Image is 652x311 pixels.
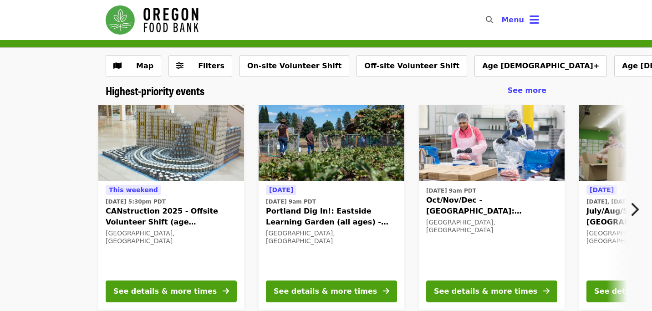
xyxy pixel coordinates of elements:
a: See details for "Oct/Nov/Dec - Beaverton: Repack/Sort (age 10+)" [419,105,565,310]
a: See details for "Portland Dig In!: Eastside Learning Garden (all ages) - Aug/Sept/Oct" [259,105,404,310]
span: [DATE] [590,186,614,194]
span: See more [508,86,546,95]
img: Oct/Nov/Dec - Beaverton: Repack/Sort (age 10+) organized by Oregon Food Bank [419,105,565,181]
span: Map [136,61,153,70]
i: bars icon [530,13,539,26]
button: See details & more times [106,280,237,302]
div: See details & more times [274,286,377,297]
button: Age [DEMOGRAPHIC_DATA]+ [474,55,607,77]
i: arrow-right icon [223,287,229,296]
span: Portland Dig In!: Eastside Learning Garden (all ages) - Aug/Sept/Oct [266,206,397,228]
button: Show map view [106,55,161,77]
input: Search [499,9,506,31]
button: Next item [622,197,652,222]
img: CANstruction 2025 - Offsite Volunteer Shift (age 16+) organized by Oregon Food Bank [98,105,244,181]
button: See details & more times [266,280,397,302]
a: See more [508,85,546,96]
i: map icon [113,61,122,70]
div: See details & more times [113,286,217,297]
a: See details for "CANstruction 2025 - Offsite Volunteer Shift (age 16+)" [98,105,244,310]
div: [GEOGRAPHIC_DATA], [GEOGRAPHIC_DATA] [266,229,397,245]
time: [DATE] 5:30pm PDT [106,198,166,206]
img: Oregon Food Bank - Home [106,5,199,35]
div: Highest-priority events [98,84,554,97]
button: Filters (0 selected) [168,55,232,77]
i: chevron-right icon [630,201,639,218]
button: See details & more times [426,280,557,302]
a: Highest-priority events [106,84,204,97]
i: sliders-h icon [176,61,183,70]
span: Filters [198,61,224,70]
button: Toggle account menu [494,9,546,31]
time: [DATE] 9am PDT [426,187,476,195]
span: This weekend [109,186,158,194]
div: [GEOGRAPHIC_DATA], [GEOGRAPHIC_DATA] [106,229,237,245]
img: Portland Dig In!: Eastside Learning Garden (all ages) - Aug/Sept/Oct organized by Oregon Food Bank [259,105,404,181]
i: search icon [486,15,493,24]
span: Highest-priority events [106,82,204,98]
div: [GEOGRAPHIC_DATA], [GEOGRAPHIC_DATA] [426,219,557,234]
button: Off-site Volunteer Shift [357,55,467,77]
button: On-site Volunteer Shift [239,55,349,77]
span: Menu [501,15,524,24]
time: [DATE] 9am PDT [266,198,316,206]
i: arrow-right icon [383,287,389,296]
span: CANstruction 2025 - Offsite Volunteer Shift (age [DEMOGRAPHIC_DATA]+) [106,206,237,228]
span: [DATE] [269,186,293,194]
i: arrow-right icon [543,287,550,296]
div: See details & more times [434,286,537,297]
span: Oct/Nov/Dec - [GEOGRAPHIC_DATA]: Repack/Sort (age [DEMOGRAPHIC_DATA]+) [426,195,557,217]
